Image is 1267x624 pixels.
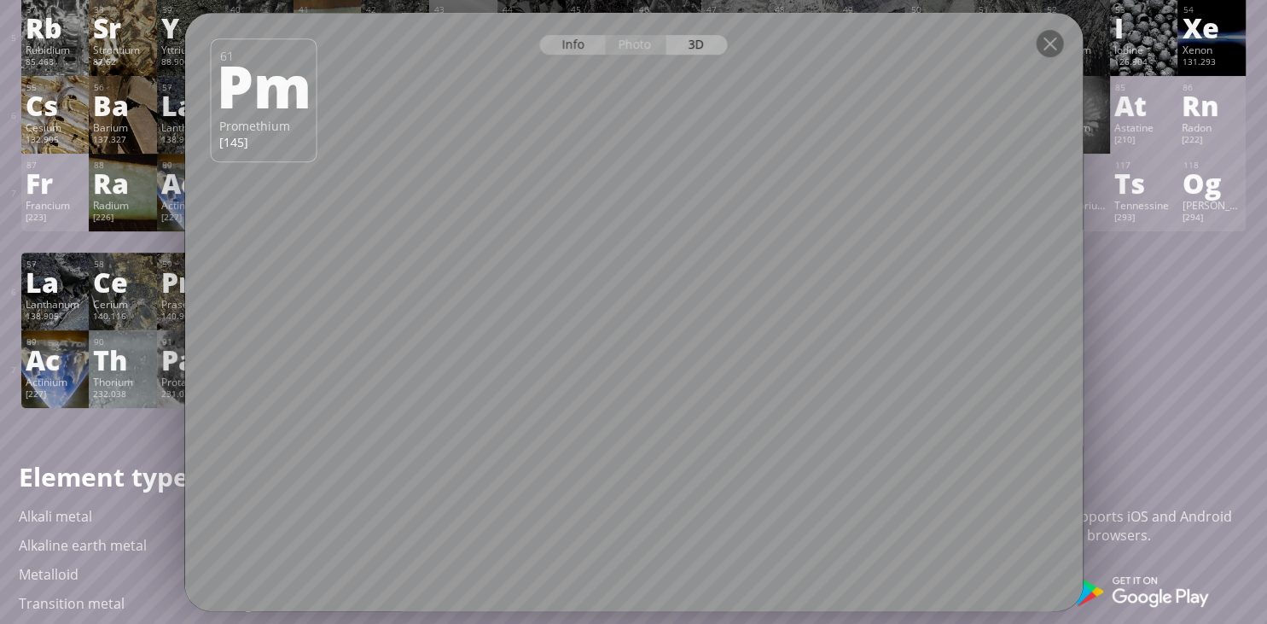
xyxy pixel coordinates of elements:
[26,336,85,347] div: 89
[161,14,221,41] div: Y
[93,388,153,402] div: 232.038
[93,134,153,148] div: 137.327
[93,346,153,373] div: Th
[1182,120,1241,134] div: Radon
[1182,56,1241,70] div: 131.293
[1183,82,1241,93] div: 86
[1114,169,1174,196] div: Ts
[94,4,153,15] div: 38
[26,268,85,295] div: La
[162,82,221,93] div: 57
[93,169,153,196] div: Ra
[1183,4,1241,15] div: 54
[94,259,153,270] div: 58
[161,212,221,225] div: [227]
[1114,43,1174,56] div: Iodine
[299,4,357,15] div: 41
[1182,91,1241,119] div: Rn
[26,169,85,196] div: Fr
[1114,91,1174,119] div: At
[434,4,493,15] div: 43
[26,311,85,324] div: 138.905
[26,43,85,56] div: Rubidium
[1114,212,1174,225] div: [293]
[161,120,221,134] div: Lanthanum
[1114,198,1174,212] div: Tennessine
[26,388,85,402] div: [227]
[26,91,85,119] div: Cs
[26,375,85,388] div: Actinium
[26,134,85,148] div: 132.905
[162,336,221,347] div: 91
[161,91,221,119] div: La
[605,35,666,55] div: Photo
[1182,198,1241,212] div: [PERSON_NAME]
[1115,82,1174,93] div: 85
[93,43,153,56] div: Strontium
[706,4,765,15] div: 47
[1183,160,1241,171] div: 118
[161,311,221,324] div: 140.908
[26,82,85,93] div: 55
[161,375,221,388] div: Protactinium
[161,43,221,56] div: Yttrium
[19,594,125,613] a: Transition metal
[93,91,153,119] div: Ba
[1182,169,1241,196] div: Og
[161,169,221,196] div: Ac
[1047,4,1106,15] div: 52
[1114,134,1174,148] div: [210]
[540,35,606,55] div: Info
[230,4,289,15] div: 40
[1182,212,1241,225] div: [294]
[19,536,147,555] a: Alkaline earth metal
[161,268,221,295] div: Pr
[26,346,85,373] div: Ac
[26,198,85,212] div: Francium
[843,4,902,15] div: 49
[161,56,221,70] div: 88.906
[571,4,630,15] div: 45
[19,507,92,526] a: Alkali metal
[1114,120,1174,134] div: Astatine
[161,297,221,311] div: Praseodymium
[26,160,85,171] div: 87
[26,4,85,15] div: 37
[94,336,153,347] div: 90
[1182,134,1241,148] div: [222]
[93,120,153,134] div: Barium
[1114,56,1174,70] div: 126.904
[775,4,834,15] div: 48
[1182,14,1241,41] div: Xe
[162,259,221,270] div: 59
[26,259,85,270] div: 57
[910,4,969,15] div: 50
[26,297,85,311] div: Lanthanum
[19,565,78,584] a: Metalloid
[503,4,561,15] div: 44
[94,82,153,93] div: 56
[161,198,221,212] div: Actinium
[26,56,85,70] div: 85.468
[1182,43,1241,56] div: Xenon
[1114,14,1174,41] div: I
[162,4,221,15] div: 39
[93,212,153,225] div: [226]
[26,14,85,41] div: Rb
[162,160,221,171] div: 89
[26,212,85,225] div: [223]
[366,4,425,15] div: 42
[161,346,221,373] div: Pa
[26,120,85,134] div: Cesium
[93,56,153,70] div: 87.62
[93,311,153,324] div: 140.116
[219,118,307,134] div: Promethium
[93,297,153,311] div: Cerium
[93,14,153,41] div: Sr
[219,134,307,150] div: [145]
[19,459,436,494] h1: Element types
[979,4,1037,15] div: 51
[161,388,221,402] div: 231.036
[638,4,697,15] div: 46
[93,198,153,212] div: Radium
